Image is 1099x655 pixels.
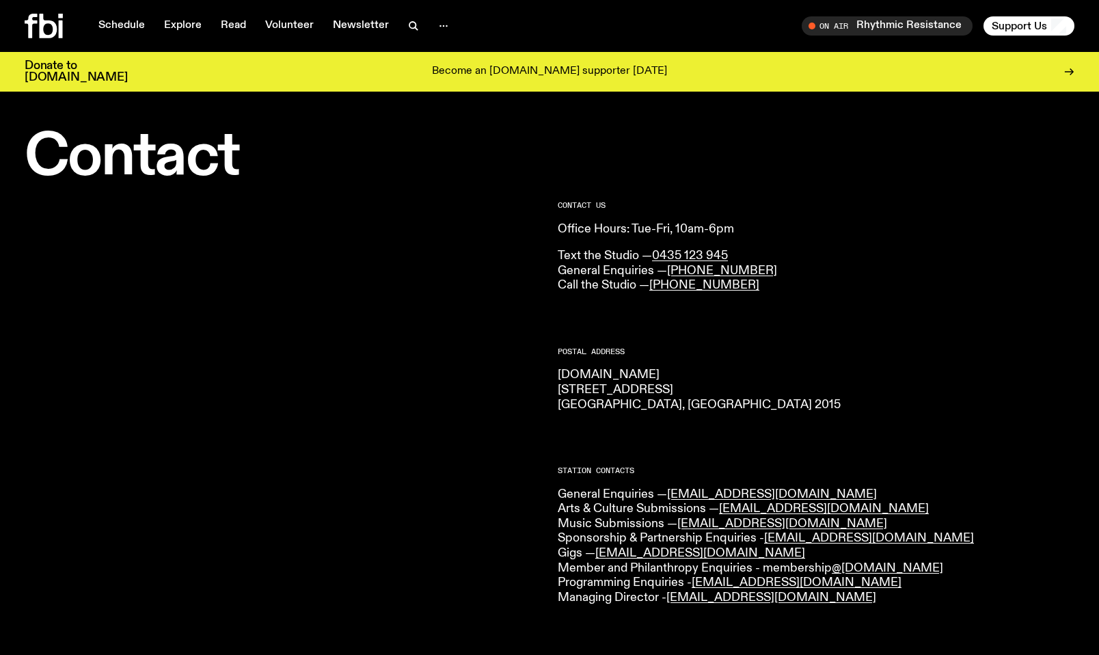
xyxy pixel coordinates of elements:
p: General Enquiries — Arts & Culture Submissions — Music Submissions — Sponsorship & Partnership En... [558,487,1074,606]
a: [EMAIL_ADDRESS][DOMAIN_NAME] [719,503,929,515]
a: 0435 123 945 [652,250,728,262]
a: [PHONE_NUMBER] [649,279,759,291]
a: [EMAIL_ADDRESS][DOMAIN_NAME] [764,532,974,544]
a: Schedule [90,16,153,36]
h2: Station Contacts [558,467,1074,474]
p: Become an [DOMAIN_NAME] supporter [DATE] [432,66,667,78]
h2: CONTACT US [558,202,1074,209]
a: [EMAIL_ADDRESS][DOMAIN_NAME] [666,591,876,604]
a: Volunteer [257,16,322,36]
p: [DOMAIN_NAME] [STREET_ADDRESS] [GEOGRAPHIC_DATA], [GEOGRAPHIC_DATA] 2015 [558,368,1074,412]
h1: Contact [25,130,541,185]
a: @[DOMAIN_NAME] [832,562,943,574]
a: [EMAIL_ADDRESS][DOMAIN_NAME] [677,518,887,530]
a: [EMAIL_ADDRESS][DOMAIN_NAME] [667,488,877,500]
h2: Postal Address [558,348,1074,356]
button: Support Us [983,16,1074,36]
a: Explore [156,16,210,36]
p: Text the Studio — General Enquiries — Call the Studio — [558,249,1074,293]
a: [EMAIL_ADDRESS][DOMAIN_NAME] [692,576,901,589]
a: Newsletter [325,16,397,36]
h3: Donate to [DOMAIN_NAME] [25,60,128,83]
a: [PHONE_NUMBER] [667,265,777,277]
a: Read [213,16,254,36]
span: Support Us [992,20,1047,32]
button: On AirRhythmic Resistance [802,16,973,36]
a: [EMAIL_ADDRESS][DOMAIN_NAME] [595,547,805,559]
p: Office Hours: Tue-Fri, 10am-6pm [558,222,1074,237]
